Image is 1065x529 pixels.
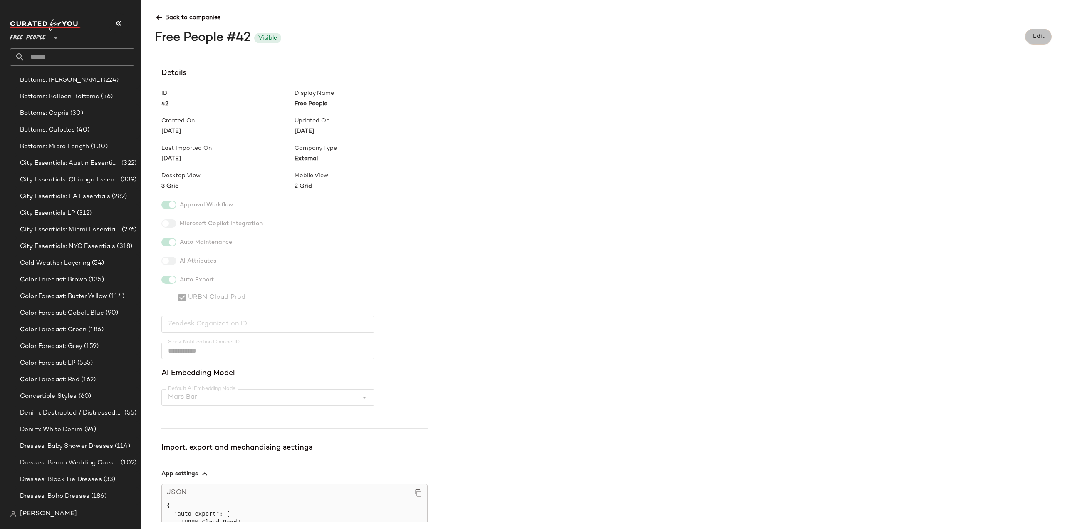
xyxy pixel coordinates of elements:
span: 42 [161,99,295,108]
span: AI Embedding Model [161,368,428,379]
span: City Essentials: Miami Essentials [20,225,120,235]
span: City Essentials: Austin Essentials [20,159,120,168]
span: (312) [75,209,92,218]
span: Color Forecast: LP [20,358,76,368]
span: (60) [77,392,92,401]
span: Free People [10,28,46,43]
span: (33) [102,475,116,484]
span: Dresses: Baby Shower Dresses [20,442,113,451]
img: cfy_white_logo.C9jOOHJF.svg [10,19,81,31]
span: Color Forecast: Butter Yellow [20,292,107,301]
div: Visible [258,34,277,42]
span: Dresses: Black Tie Dresses [20,475,102,484]
span: (94) [83,425,97,435]
span: (54) [90,258,104,268]
span: Details [161,67,428,79]
button: App settings [161,464,428,484]
span: (162) [79,375,96,385]
span: Company Type [295,144,428,153]
span: City Essentials: LA Essentials [20,192,110,201]
span: Free People [295,99,428,108]
span: Bottoms: Culottes [20,125,75,135]
span: Edit [1032,33,1044,40]
span: (186) [87,325,104,335]
span: (322) [120,159,136,168]
span: Created On [161,117,295,125]
span: (135) [87,275,104,285]
span: [DATE] [295,127,428,136]
span: (555) [76,358,93,368]
span: City Essentials LP [20,209,75,218]
span: Dresses: Boho Dresses [20,492,89,501]
span: City Essentials: NYC Essentials [20,242,115,251]
span: Denim: Destructed / Distressed V2 [20,408,123,418]
img: svg%3e [10,511,17,517]
span: Desktop View [161,171,295,180]
span: (102) [119,458,136,468]
span: Mobile View [295,171,428,180]
span: Color Forecast: Grey [20,342,82,351]
span: (276) [120,225,136,235]
span: Bottoms: Capris [20,109,69,118]
span: Color Forecast: Brown [20,275,87,285]
span: Cold Weather Layering [20,258,90,268]
div: Import, export and mechandising settings [161,442,428,454]
span: [DATE] [161,154,295,163]
span: Convertible Styles [20,392,77,401]
span: Bottoms: Balloon Bottoms [20,92,99,102]
div: Free People #42 [155,29,251,47]
span: (339) [119,175,136,185]
span: JSON [167,487,186,498]
span: (318) [115,242,132,251]
span: (55) [123,408,136,418]
span: City Essentials: Chicago Essentials [20,175,119,185]
span: Updated On [295,117,428,125]
span: (282) [110,192,127,201]
button: Edit [1025,29,1052,45]
span: (114) [107,292,124,301]
span: 2 Grid [295,182,428,191]
span: (40) [75,125,89,135]
span: (159) [82,342,99,351]
span: Display Name [295,89,428,98]
span: (224) [102,75,119,85]
span: External [295,154,428,163]
span: [DATE] [161,127,295,136]
span: Dresses: Beach Wedding Guest Dresses [20,458,119,468]
span: Last Imported On [161,144,295,153]
span: (90) [104,308,119,318]
span: Back to companies [155,7,1052,22]
span: (36) [99,92,113,102]
span: (114) [113,442,130,451]
span: (186) [89,492,106,501]
span: Denim: White Denim [20,425,83,435]
span: Bottoms: Micro Length [20,142,89,151]
span: 3 Grid [161,182,295,191]
span: Bottoms: [PERSON_NAME] [20,75,102,85]
span: [PERSON_NAME] [20,509,77,519]
span: Color Forecast: Green [20,325,87,335]
span: Color Forecast: Red [20,375,79,385]
span: (30) [69,109,83,118]
span: ID [161,89,295,98]
span: Color Forecast: Cobalt Blue [20,308,104,318]
span: (100) [89,142,108,151]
